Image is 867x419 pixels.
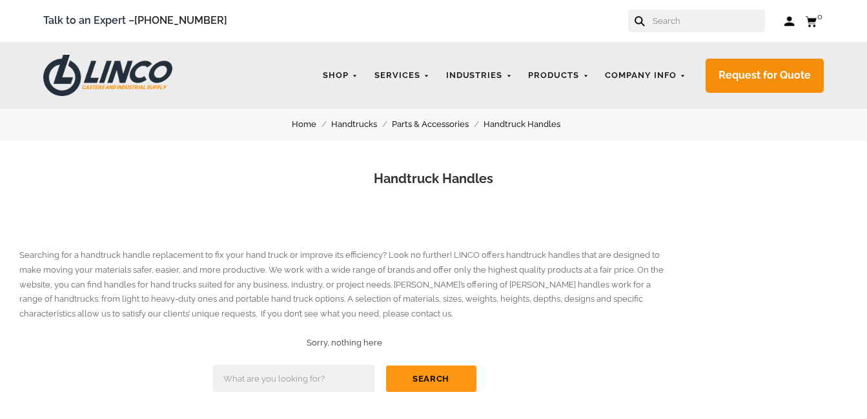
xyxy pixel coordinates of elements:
img: LINCO CASTERS & INDUSTRIAL SUPPLY [43,55,172,96]
a: Handtrucks [331,117,392,132]
a: Home [292,117,331,132]
a: [PHONE_NUMBER] [134,14,227,26]
p: Searching for a handtruck handle replacement to fix your hand truck or improve its efficiency? Lo... [19,248,669,322]
a: Request for Quote [706,59,824,93]
h1: Handtruck Handles [19,170,848,188]
a: Products [522,63,595,88]
button: Search [386,365,476,392]
a: Industries [440,63,519,88]
input: What are you looking for? [213,365,374,392]
input: Search [651,10,765,32]
a: Company Info [598,63,693,88]
a: 0 [805,13,824,29]
a: Shop [316,63,365,88]
a: Parts & Accessories [392,117,484,132]
a: Services [368,63,436,88]
span: Talk to an Expert – [43,12,227,30]
a: Handtruck Handles [484,117,575,132]
span: 0 [817,12,822,21]
a: Log in [784,15,795,28]
h2: Sorry, nothing here [19,337,669,349]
